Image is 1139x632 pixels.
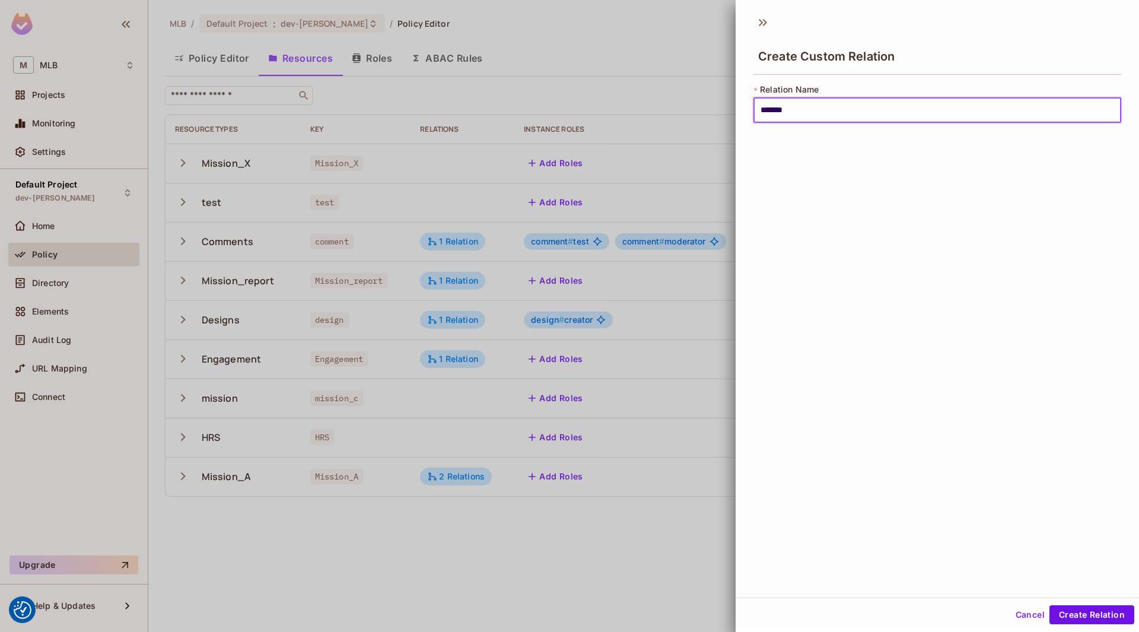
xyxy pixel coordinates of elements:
[758,49,895,63] span: Create Custom Relation
[14,601,31,619] button: Consent Preferences
[1011,605,1049,624] button: Cancel
[14,601,31,619] img: Revisit consent button
[760,85,819,94] span: Relation Name
[1049,605,1134,624] button: Create Relation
